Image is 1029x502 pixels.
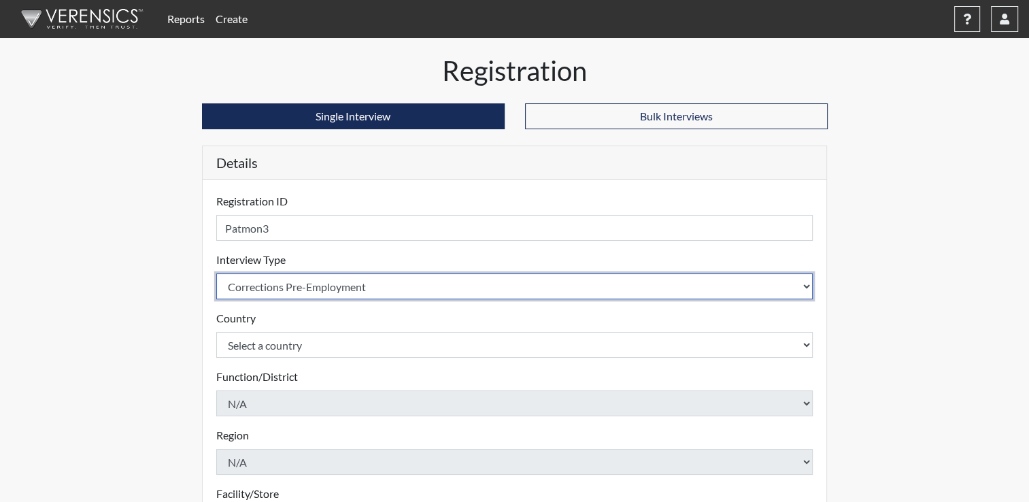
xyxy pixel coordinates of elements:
label: Interview Type [216,252,286,268]
h1: Registration [202,54,828,87]
label: Region [216,427,249,444]
button: Bulk Interviews [525,103,828,129]
a: Create [210,5,253,33]
label: Function/District [216,369,298,385]
button: Single Interview [202,103,505,129]
label: Country [216,310,256,327]
a: Reports [162,5,210,33]
input: Insert a Registration ID, which needs to be a unique alphanumeric value for each interviewee [216,215,813,241]
label: Registration ID [216,193,288,210]
h5: Details [203,146,827,180]
label: Facility/Store [216,486,279,502]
